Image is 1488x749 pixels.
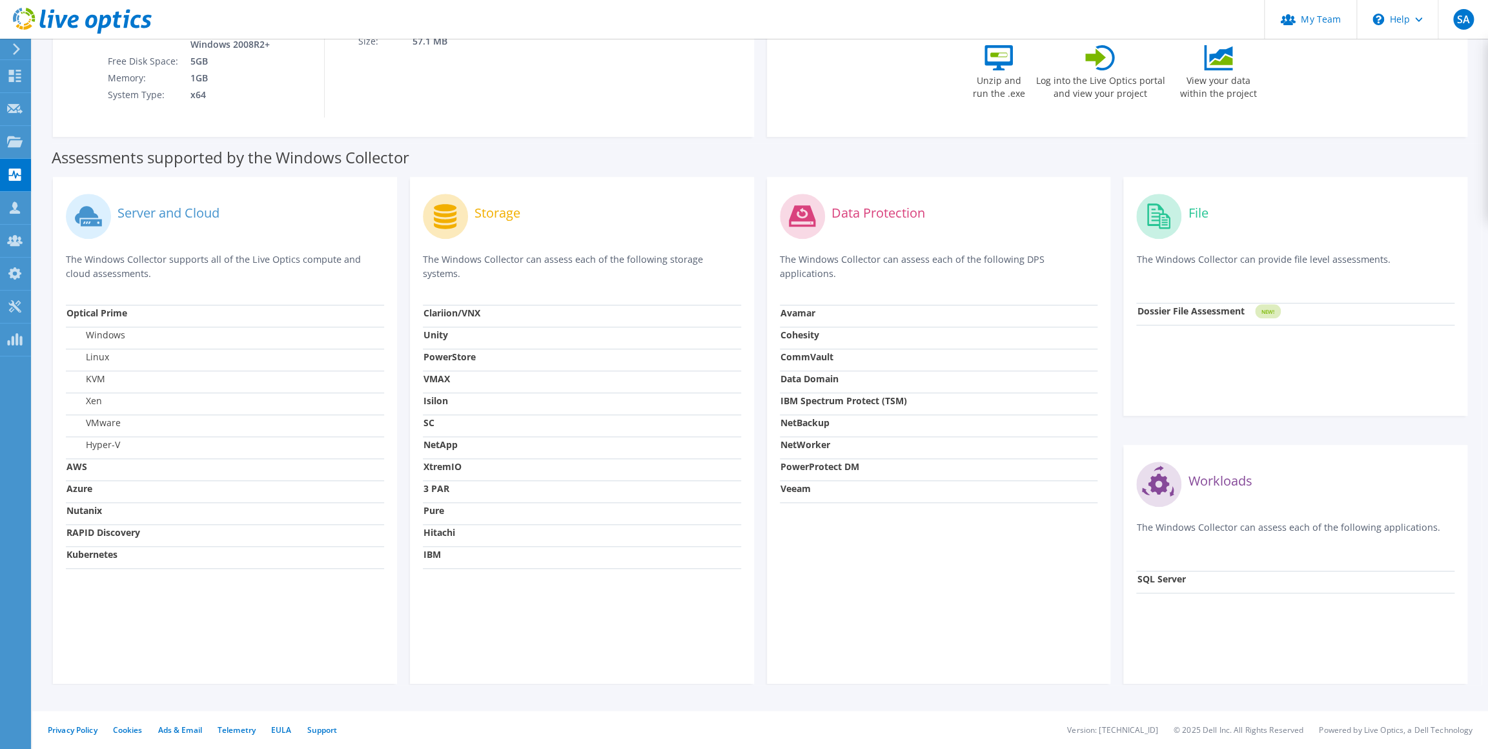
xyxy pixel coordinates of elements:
a: Cookies [113,724,143,735]
p: The Windows Collector can assess each of the following applications. [1136,520,1454,547]
strong: Data Domain [780,373,839,385]
a: EULA [271,724,291,735]
li: Version: [TECHNICAL_ID] [1067,724,1158,735]
p: The Windows Collector supports all of the Live Optics compute and cloud assessments. [66,252,384,281]
strong: Optical Prime [66,307,127,319]
strong: IBM [423,548,441,560]
strong: Kubernetes [66,548,117,560]
strong: Pure [423,504,444,517]
a: Ads & Email [158,724,202,735]
strong: NetWorker [780,438,830,451]
label: Log into the Live Optics portal and view your project [1035,70,1165,100]
td: 1GB [181,70,272,87]
strong: Nutanix [66,504,102,517]
strong: SC [423,416,434,429]
strong: Hitachi [423,526,455,539]
strong: Avamar [780,307,815,319]
strong: Veeam [780,482,811,495]
label: VMware [66,416,121,429]
strong: Isilon [423,395,448,407]
label: Hyper-V [66,438,120,451]
strong: Azure [66,482,92,495]
a: Telemetry [218,724,256,735]
td: Free Disk Space: [107,53,181,70]
label: KVM [66,373,105,385]
li: © 2025 Dell Inc. All Rights Reserved [1174,724,1303,735]
strong: Clariion/VNX [423,307,480,319]
strong: Unity [423,329,448,341]
strong: VMAX [423,373,450,385]
td: 5GB [181,53,272,70]
strong: XtremIO [423,460,462,473]
label: View your data within the project [1172,70,1265,100]
strong: Dossier File Assessment [1137,305,1244,317]
p: The Windows Collector can provide file level assessments. [1136,252,1454,279]
label: Workloads [1188,475,1252,487]
p: The Windows Collector can assess each of the following DPS applications. [780,252,1098,281]
label: Server and Cloud [117,207,219,220]
label: File [1188,207,1208,220]
td: System Type: [107,87,181,103]
strong: AWS [66,460,87,473]
label: Linux [66,351,109,364]
strong: 3 PAR [423,482,449,495]
td: Memory: [107,70,181,87]
td: Size: [358,33,411,50]
a: Privacy Policy [48,724,97,735]
strong: NetApp [423,438,458,451]
td: 57.1 MB [411,33,545,50]
span: SA [1453,9,1474,30]
svg: \n [1372,14,1384,25]
li: Powered by Live Optics, a Dell Technology [1319,724,1473,735]
strong: SQL Server [1137,573,1185,585]
label: Windows [66,329,125,342]
tspan: NEW! [1261,308,1274,315]
strong: Cohesity [780,329,819,341]
label: Storage [474,207,520,220]
label: Data Protection [831,207,925,220]
a: Support [307,724,337,735]
p: The Windows Collector can assess each of the following storage systems. [423,252,741,281]
label: Unzip and run the .exe [969,70,1028,100]
strong: IBM Spectrum Protect (TSM) [780,395,907,407]
label: Assessments supported by the Windows Collector [52,151,409,164]
strong: CommVault [780,351,833,363]
strong: RAPID Discovery [66,526,140,539]
strong: PowerStore [423,351,476,363]
strong: PowerProtect DM [780,460,859,473]
td: x64 [181,87,272,103]
label: Xen [66,395,102,407]
strong: NetBackup [780,416,830,429]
